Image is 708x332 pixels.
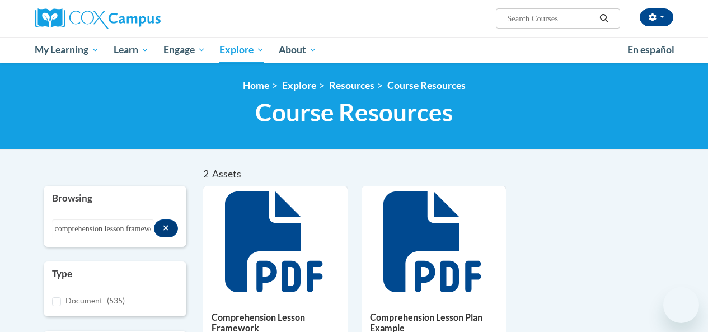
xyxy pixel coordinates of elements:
a: Learn [106,37,156,63]
h3: Browsing [52,191,178,205]
a: Cox Campus [35,8,237,29]
a: Course Resources [387,80,466,91]
span: Explore [219,43,264,57]
img: Cox Campus [35,8,161,29]
a: About [271,37,324,63]
input: Search resources [52,219,154,239]
a: Resources [329,80,374,91]
a: Engage [156,37,213,63]
a: En español [620,38,682,62]
a: My Learning [28,37,107,63]
span: 2 [203,168,209,180]
a: Home [243,80,269,91]
span: En español [627,44,674,55]
span: Document [65,296,102,305]
span: Assets [212,168,241,180]
input: Search Courses [506,12,596,25]
span: (535) [107,296,125,305]
a: Explore [282,80,316,91]
span: My Learning [35,43,99,57]
span: About [279,43,317,57]
button: Account Settings [640,8,673,26]
span: Course Resources [255,97,453,127]
a: Explore [212,37,271,63]
span: Engage [163,43,205,57]
div: Main menu [27,37,682,63]
button: Search resources [154,219,178,237]
span: Learn [114,43,149,57]
h3: Type [52,267,178,280]
iframe: Button to launch messaging window [663,287,699,323]
button: Search [596,12,612,25]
